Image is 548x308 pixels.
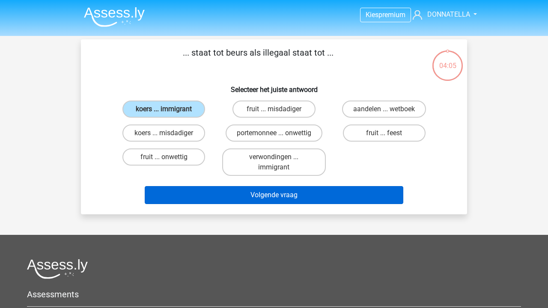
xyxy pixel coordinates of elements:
span: DONNATELLA [427,10,470,18]
div: 04:05 [432,50,464,71]
h6: Selecteer het juiste antwoord [95,79,453,94]
label: fruit ... misdadiger [232,101,315,118]
label: koers ... immigrant [122,101,205,118]
h5: Assessments [27,289,521,299]
label: fruit ... feest [343,124,426,142]
span: premium [378,11,405,19]
p: ... staat tot beurs als illegaal staat tot ... [95,46,421,72]
label: fruit ... onwettig [122,148,205,166]
a: Kiespremium [360,9,411,21]
button: Volgende vraag [145,186,404,204]
span: Kies [366,11,378,19]
label: verwondingen ... immigrant [222,148,325,176]
label: portemonnee ... onwettig [226,124,322,142]
label: aandelen ... wetboek [342,101,426,118]
img: Assessly logo [27,259,88,279]
a: DONNATELLA [409,9,471,20]
label: koers ... misdadiger [122,124,205,142]
img: Assessly [84,7,145,27]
